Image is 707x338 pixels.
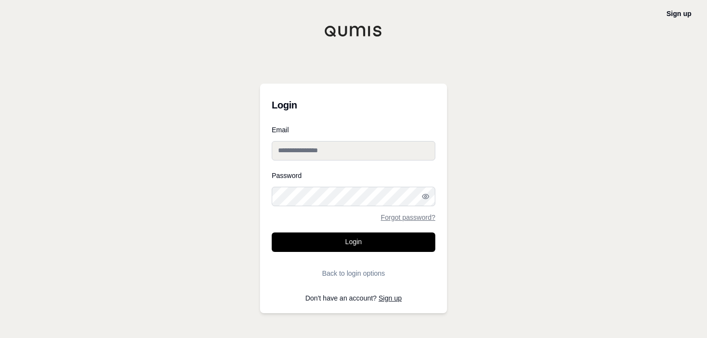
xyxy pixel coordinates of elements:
[667,10,691,18] a: Sign up
[272,264,435,283] button: Back to login options
[324,25,383,37] img: Qumis
[272,126,435,133] label: Email
[272,295,435,302] p: Don't have an account?
[381,214,435,221] a: Forgot password?
[379,294,402,302] a: Sign up
[272,95,435,115] h3: Login
[272,232,435,252] button: Login
[272,172,435,179] label: Password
